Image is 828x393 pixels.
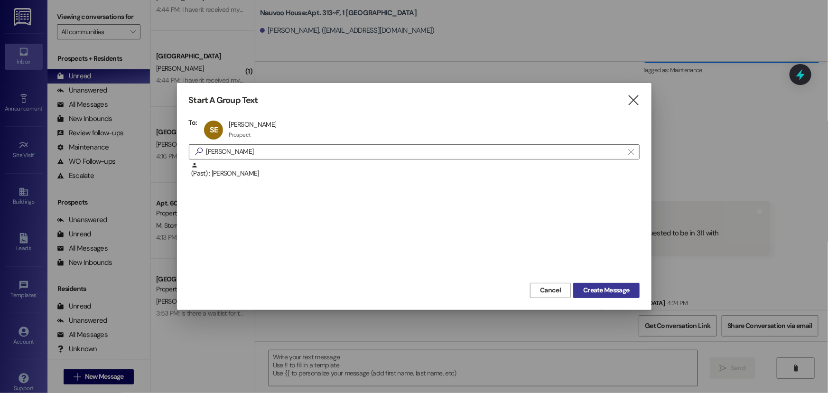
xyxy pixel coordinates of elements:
[189,118,197,127] h3: To:
[540,285,561,295] span: Cancel
[206,145,624,159] input: Search for any contact or apartment
[191,162,640,178] div: (Past) : [PERSON_NAME]
[573,283,639,298] button: Create Message
[583,285,629,295] span: Create Message
[229,120,276,129] div: [PERSON_NAME]
[530,283,571,298] button: Cancel
[189,162,640,186] div: (Past) : [PERSON_NAME]
[624,145,639,159] button: Clear text
[210,125,218,135] span: SE
[629,148,634,156] i: 
[191,147,206,157] i: 
[627,95,640,105] i: 
[229,131,251,139] div: Prospect
[189,95,258,106] h3: Start A Group Text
